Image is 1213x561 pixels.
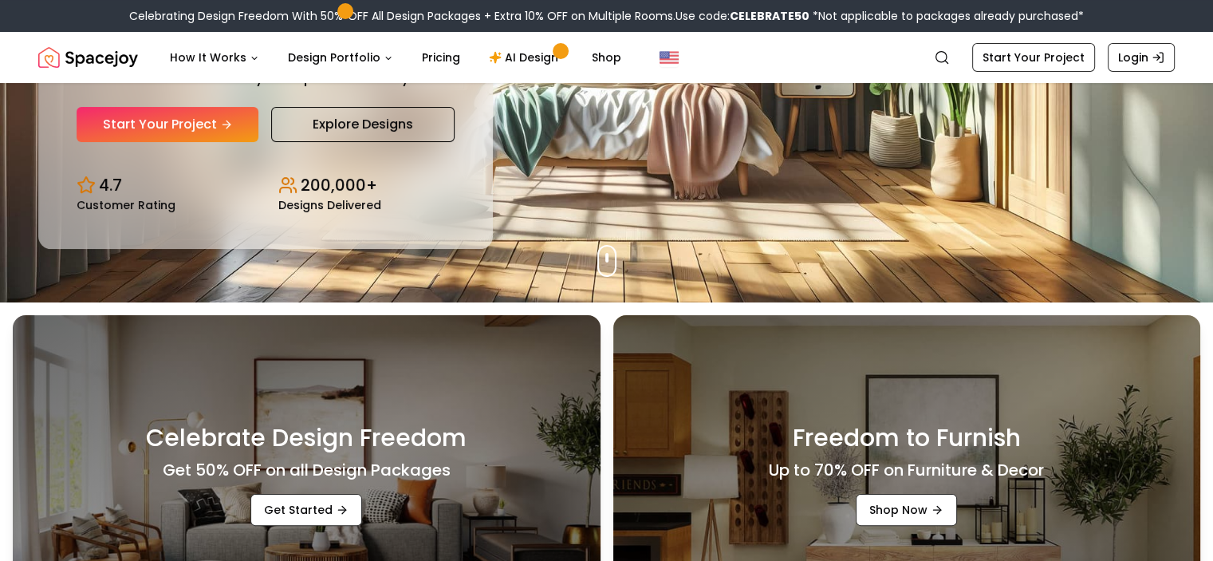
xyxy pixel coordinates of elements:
[1108,43,1175,72] a: Login
[157,41,634,73] nav: Main
[77,161,455,211] div: Design stats
[163,459,451,481] h4: Get 50% OFF on all Design Packages
[99,174,122,196] p: 4.7
[38,41,138,73] img: Spacejoy Logo
[250,494,362,526] a: Get Started
[38,32,1175,83] nav: Global
[275,41,406,73] button: Design Portfolio
[675,8,809,24] span: Use code:
[129,8,1084,24] div: Celebrating Design Freedom With 50% OFF All Design Packages + Extra 10% OFF on Multiple Rooms.
[77,107,258,142] a: Start Your Project
[660,48,679,67] img: United States
[157,41,272,73] button: How It Works
[769,459,1044,481] h4: Up to 70% OFF on Furniture & Decor
[409,41,473,73] a: Pricing
[476,41,576,73] a: AI Design
[730,8,809,24] b: CELEBRATE50
[271,107,455,142] a: Explore Designs
[301,174,377,196] p: 200,000+
[77,200,175,211] small: Customer Rating
[579,41,634,73] a: Shop
[856,494,957,526] a: Shop Now
[146,424,467,452] h3: Celebrate Design Freedom
[38,41,138,73] a: Spacejoy
[972,43,1095,72] a: Start Your Project
[278,200,381,211] small: Designs Delivered
[809,8,1084,24] span: *Not applicable to packages already purchased*
[793,424,1021,452] h3: Freedom to Furnish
